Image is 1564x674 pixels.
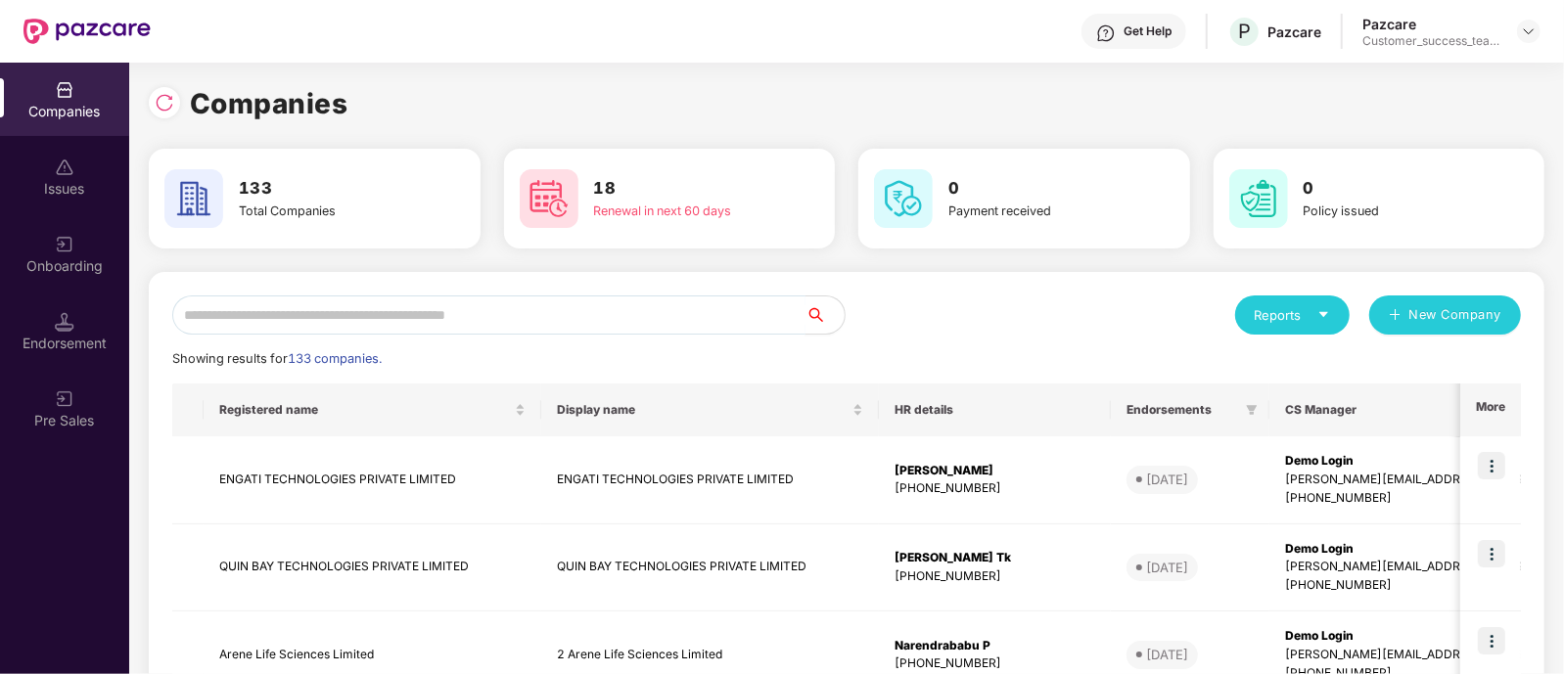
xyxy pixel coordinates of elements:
[55,235,74,254] img: svg+xml;base64,PHN2ZyB3aWR0aD0iMjAiIGhlaWdodD0iMjAiIHZpZXdCb3g9IjAgMCAyMCAyMCIgZmlsbD0ibm9uZSIgeG...
[288,351,382,366] span: 133 companies.
[204,383,541,436] th: Registered name
[594,202,762,221] div: Renewal in next 60 days
[164,169,223,228] img: svg+xml;base64,PHN2ZyB4bWxucz0iaHR0cDovL3d3dy53My5vcmcvMjAwMC9zdmciIHdpZHRoPSI2MCIgaGVpZ2h0PSI2MC...
[1246,404,1258,416] span: filter
[895,654,1095,673] div: [PHONE_NUMBER]
[55,80,74,100] img: svg+xml;base64,PHN2ZyBpZD0iQ29tcGFuaWVzIiB4bWxucz0iaHR0cDovL3d3dy53My5vcmcvMjAwMC9zdmciIHdpZHRoPS...
[1389,308,1402,324] span: plus
[557,402,849,418] span: Display name
[55,157,74,177] img: svg+xml;base64,PHN2ZyBpZD0iSXNzdWVzX2Rpc2FibGVkIiB4bWxucz0iaHR0cDovL3d3dy53My5vcmcvMjAwMC9zdmciIH...
[1478,627,1505,654] img: icon
[1304,176,1472,202] h3: 0
[190,82,348,125] h1: Companies
[1267,22,1321,41] div: Pazcare
[948,176,1117,202] h3: 0
[1409,305,1502,325] span: New Company
[1238,20,1251,43] span: P
[1521,23,1537,39] img: svg+xml;base64,PHN2ZyBpZD0iRHJvcGRvd24tMzJ4MzIiIHhtbG5zPSJodHRwOi8vd3d3LnczLm9yZy8yMDAwL3N2ZyIgd2...
[895,637,1095,655] div: Narendrababu P
[1255,305,1330,325] div: Reports
[1127,402,1238,418] span: Endorsements
[1146,558,1188,577] div: [DATE]
[874,169,933,228] img: svg+xml;base64,PHN2ZyB4bWxucz0iaHR0cDovL3d3dy53My5vcmcvMjAwMC9zdmciIHdpZHRoPSI2MCIgaGVpZ2h0PSI2MC...
[541,383,879,436] th: Display name
[1146,645,1188,664] div: [DATE]
[55,389,74,409] img: svg+xml;base64,PHN2ZyB3aWR0aD0iMjAiIGhlaWdodD0iMjAiIHZpZXdCb3g9IjAgMCAyMCAyMCIgZmlsbD0ibm9uZSIgeG...
[541,524,879,612] td: QUIN BAY TECHNOLOGIES PRIVATE LIMITED
[239,202,407,221] div: Total Companies
[895,479,1095,498] div: [PHONE_NUMBER]
[895,462,1095,480] div: [PERSON_NAME]
[1362,33,1499,49] div: Customer_success_team_lead
[1460,383,1521,436] th: More
[948,202,1117,221] div: Payment received
[1317,308,1330,321] span: caret-down
[1478,452,1505,479] img: icon
[1096,23,1116,43] img: svg+xml;base64,PHN2ZyBpZD0iSGVscC0zMngzMiIgeG1sbnM9Imh0dHA6Ly93d3cudzMub3JnLzIwMDAvc3ZnIiB3aWR0aD...
[879,383,1111,436] th: HR details
[219,402,511,418] span: Registered name
[1146,470,1188,489] div: [DATE]
[895,549,1095,567] div: [PERSON_NAME] Tk
[1304,202,1472,221] div: Policy issued
[1229,169,1288,228] img: svg+xml;base64,PHN2ZyB4bWxucz0iaHR0cDovL3d3dy53My5vcmcvMjAwMC9zdmciIHdpZHRoPSI2MCIgaGVpZ2h0PSI2MC...
[594,176,762,202] h3: 18
[204,524,541,612] td: QUIN BAY TECHNOLOGIES PRIVATE LIMITED
[204,436,541,524] td: ENGATI TECHNOLOGIES PRIVATE LIMITED
[520,169,578,228] img: svg+xml;base64,PHN2ZyB4bWxucz0iaHR0cDovL3d3dy53My5vcmcvMjAwMC9zdmciIHdpZHRoPSI2MCIgaGVpZ2h0PSI2MC...
[895,567,1095,586] div: [PHONE_NUMBER]
[1124,23,1172,39] div: Get Help
[1369,295,1521,335] button: plusNew Company
[155,93,174,112] img: svg+xml;base64,PHN2ZyBpZD0iUmVsb2FkLTMyeDMyIiB4bWxucz0iaHR0cDovL3d3dy53My5vcmcvMjAwMC9zdmciIHdpZH...
[805,295,846,335] button: search
[239,176,407,202] h3: 133
[541,436,879,524] td: ENGATI TECHNOLOGIES PRIVATE LIMITED
[55,312,74,332] img: svg+xml;base64,PHN2ZyB3aWR0aD0iMTQuNSIgaGVpZ2h0PSIxNC41IiB2aWV3Qm94PSIwIDAgMTYgMTYiIGZpbGw9Im5vbm...
[23,19,151,44] img: New Pazcare Logo
[172,351,382,366] span: Showing results for
[1478,540,1505,567] img: icon
[805,307,845,323] span: search
[1242,398,1262,422] span: filter
[1362,15,1499,33] div: Pazcare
